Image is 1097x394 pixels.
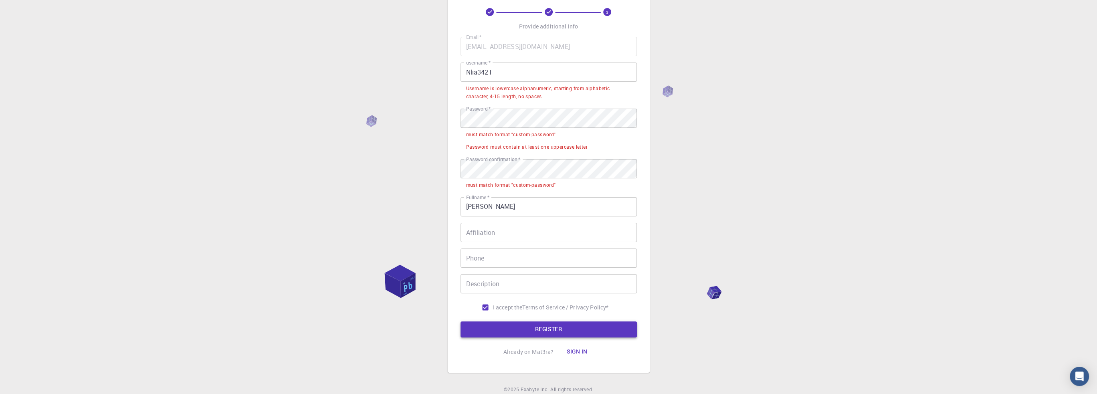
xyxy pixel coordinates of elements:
label: Fullname [466,194,489,201]
span: I accept the [493,303,523,311]
div: Password must contain at least one uppercase letter [466,143,588,151]
div: Username is lowercase alphanumeric, starting from alphabetic character, 4-15 length, no spaces [466,85,631,101]
label: Password confirmation [466,156,520,163]
p: Terms of Service / Privacy Policy * [522,303,608,311]
div: Open Intercom Messenger [1070,367,1089,386]
label: Email [466,34,481,40]
p: Provide additional info [519,22,578,30]
button: Sign in [560,344,594,360]
a: Exabyte Inc. [521,386,549,394]
div: must match format "custom-password" [466,131,556,139]
span: © 2025 [504,386,521,394]
a: Terms of Service / Privacy Policy* [522,303,608,311]
button: REGISTER [461,321,637,337]
div: must match format "custom-password" [466,181,556,189]
span: All rights reserved. [550,386,593,394]
label: username [466,59,491,66]
span: Exabyte Inc. [521,386,549,392]
label: Password [466,105,491,112]
p: Already on Mat3ra? [503,348,554,356]
text: 3 [606,9,608,15]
